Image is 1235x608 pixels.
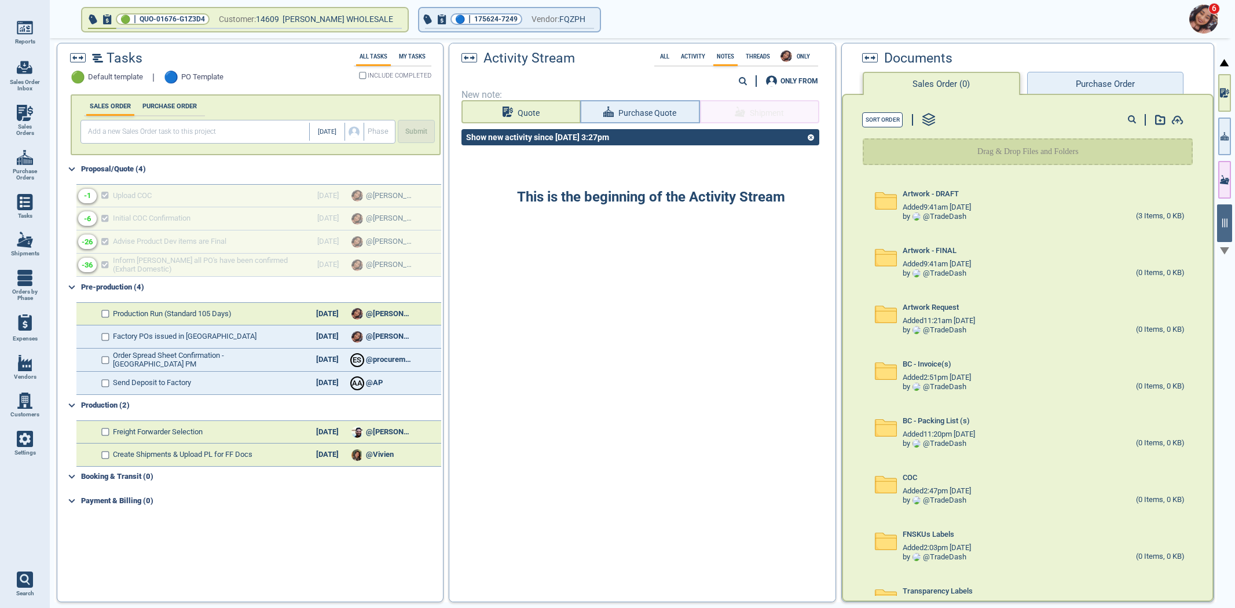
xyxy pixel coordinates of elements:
span: Added 2:03pm [DATE] [903,544,971,552]
img: Avatar [351,331,363,343]
span: Artwork Request [903,303,959,312]
span: @[PERSON_NAME] [366,310,412,318]
span: Added 11:20pm [DATE] [903,430,975,439]
span: @Vivien [366,450,394,459]
div: Payment & Billing (0) [81,492,441,510]
div: Booking & Transit (0) [81,467,441,486]
span: Artwork - FINAL [903,247,957,255]
img: Avatar [912,383,921,391]
div: (0 Items, 0 KB) [1136,439,1185,448]
img: menu_icon [17,393,33,409]
span: Activity Stream [483,51,575,66]
span: 🟢 [71,71,85,84]
label: Threads [742,53,774,60]
span: Purchase Orders [9,168,41,181]
span: Customer: [219,12,256,27]
span: 175624-7249 [474,13,518,25]
div: E S [351,354,363,366]
div: by @ TradeDash [903,383,966,391]
img: menu_icon [17,270,33,286]
span: Added 2:51pm [DATE] [903,373,971,382]
img: Avatar [1189,5,1218,34]
div: Production (2) [81,396,441,415]
div: (0 Items, 0 KB) [1136,325,1185,335]
img: Avatar [351,449,363,461]
span: @[PERSON_NAME] [366,428,412,437]
span: 6 [1208,3,1220,14]
p: Drag & Drop Files and Folders [977,146,1079,158]
img: menu_icon [17,355,33,371]
span: [PERSON_NAME] WHOLESALE [283,14,393,24]
div: [DATE] [307,332,347,341]
div: [DATE] [307,379,347,387]
span: Create Shipments & Upload PL for FF Docs [113,450,252,459]
img: Avatar [912,439,921,448]
img: menu_icon [17,431,33,447]
img: Avatar [912,213,921,221]
img: menu_icon [17,194,33,210]
span: Added 9:41am [DATE] [903,203,971,212]
span: 🔵 [164,71,178,84]
span: | [152,72,155,83]
img: Avatar [351,308,363,320]
span: Production Run (Standard 105 Days) [113,310,232,318]
span: Purchase Quote [618,106,676,120]
div: Proposal/Quote (4) [81,160,441,178]
button: Purchase Quote [580,100,699,123]
span: Quote [518,106,540,120]
div: -26 [82,238,93,247]
button: Quote [461,100,581,123]
button: 🟢|QUO-01676-G1Z3D4Customer:14609 [PERSON_NAME] WHOLESALE [82,8,408,31]
button: Purchase Order [1027,72,1183,95]
span: Default template [88,73,143,82]
span: Vendor: [532,12,559,27]
div: [DATE] [307,450,347,459]
span: Shipments [11,250,39,257]
div: (3 Items, 0 KB) [1136,212,1185,221]
span: Settings [14,449,36,456]
span: Sales Order Inbox [9,79,41,92]
span: QUO-01676-G1Z3D4 [140,13,205,25]
span: FQZPH [559,12,585,27]
span: BC - Packing List (s) [903,417,970,426]
span: Sales Orders [9,123,41,137]
span: | [134,13,136,25]
button: Sales Order (0) [863,72,1020,95]
span: Added 9:41am [DATE] [903,260,971,269]
span: Send Deposit to Factory [113,379,191,387]
span: INCLUDE COMPLETED [368,73,431,79]
div: (0 Items, 0 KB) [1136,496,1185,505]
input: Add a new Sales Order task to this project [83,123,310,141]
img: menu_icon [17,149,33,166]
span: @AP [366,379,383,387]
div: (0 Items, 0 KB) [1136,382,1185,391]
div: ONLY FROM [780,78,818,85]
span: Documents [884,51,952,66]
div: -6 [84,215,91,224]
div: Show new activity since [DATE] 3:27pm [461,133,614,142]
label: All [657,53,673,60]
div: [DATE] [307,356,347,364]
img: Avatar [351,426,363,438]
span: Expenses [13,335,38,342]
span: Tasks [107,51,142,66]
span: Reports [15,38,35,45]
img: Avatar [912,326,921,334]
div: by @ TradeDash [903,326,966,335]
img: Avatar [912,496,921,504]
div: Pre-production (4) [81,278,441,296]
span: New note: [461,90,824,100]
span: Added 11:21am [DATE] [903,317,975,325]
span: [DATE] [318,129,336,136]
span: Factory POs issued in [GEOGRAPHIC_DATA] [113,332,256,341]
div: by @ TradeDash [903,439,966,448]
div: [DATE] [307,428,347,437]
span: COC [903,474,917,482]
span: | [468,13,471,25]
span: This is the beginning of the Activity Stream [517,189,785,206]
div: by @ TradeDash [903,269,966,278]
div: -36 [82,261,93,270]
span: Search [16,590,34,597]
span: Orders by Phase [9,288,41,302]
div: (0 Items, 0 KB) [1136,552,1185,562]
